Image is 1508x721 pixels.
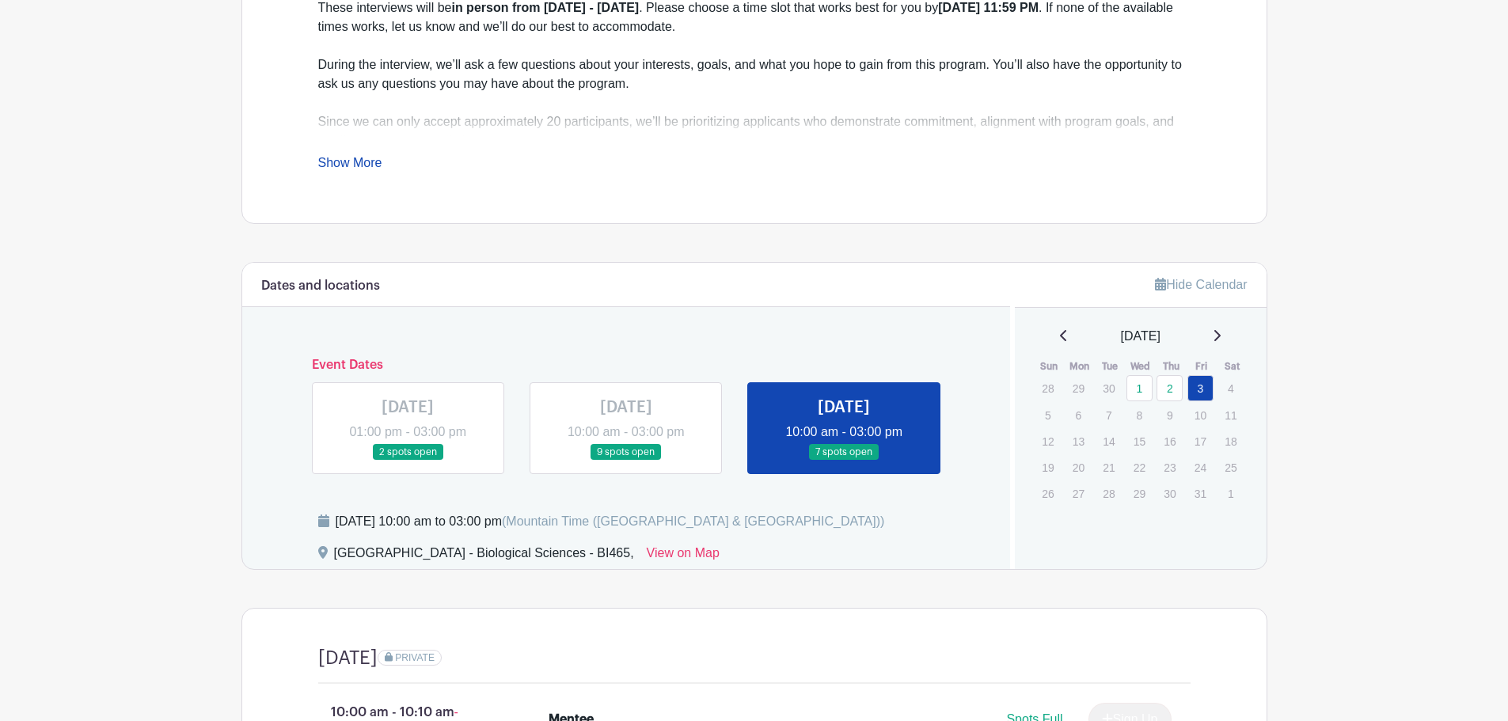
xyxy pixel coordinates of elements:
[1035,481,1061,506] p: 26
[1217,376,1244,400] p: 4
[318,647,378,670] h4: [DATE]
[1065,429,1092,453] p: 13
[1095,359,1126,374] th: Tue
[1126,481,1153,506] p: 29
[938,1,1039,14] strong: [DATE] 11:59 PM
[1096,481,1122,506] p: 28
[1096,429,1122,453] p: 14
[1035,455,1061,480] p: 19
[1187,375,1214,401] a: 3
[1121,327,1160,346] span: [DATE]
[451,1,639,14] strong: in person from [DATE] - [DATE]
[1065,403,1092,427] p: 6
[1126,359,1157,374] th: Wed
[1096,376,1122,400] p: 30
[1156,359,1187,374] th: Thu
[395,652,435,663] span: PRIVATE
[1187,429,1214,453] p: 17
[1157,455,1183,480] p: 23
[1217,359,1248,374] th: Sat
[1034,359,1065,374] th: Sun
[1126,455,1153,480] p: 22
[1217,455,1244,480] p: 25
[1065,481,1092,506] p: 27
[1096,403,1122,427] p: 7
[1096,455,1122,480] p: 21
[334,544,634,569] div: [GEOGRAPHIC_DATA] - Biological Sciences - BI465,
[1035,403,1061,427] p: 5
[1157,429,1183,453] p: 16
[261,279,380,294] h6: Dates and locations
[1187,359,1217,374] th: Fri
[1217,403,1244,427] p: 11
[1155,278,1247,291] a: Hide Calendar
[318,112,1191,169] div: Since we can only accept approximately 20 participants, we’ll be prioritizing applicants who demo...
[1126,429,1153,453] p: 15
[299,358,954,373] h6: Event Dates
[1157,403,1183,427] p: 9
[1126,403,1153,427] p: 8
[336,512,885,531] div: [DATE] 10:00 am to 03:00 pm
[1217,481,1244,506] p: 1
[1187,481,1214,506] p: 31
[1187,403,1214,427] p: 10
[1187,455,1214,480] p: 24
[1217,429,1244,453] p: 18
[1157,375,1183,401] a: 2
[1035,429,1061,453] p: 12
[318,55,1191,112] div: During the interview, we’ll ask a few questions about your interests, goals, and what you hope to...
[1065,359,1096,374] th: Mon
[647,544,720,569] a: View on Map
[1157,481,1183,506] p: 30
[1065,376,1092,400] p: 29
[318,156,382,176] a: Show More
[1065,455,1092,480] p: 20
[1035,376,1061,400] p: 28
[502,514,884,528] span: (Mountain Time ([GEOGRAPHIC_DATA] & [GEOGRAPHIC_DATA]))
[1126,375,1153,401] a: 1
